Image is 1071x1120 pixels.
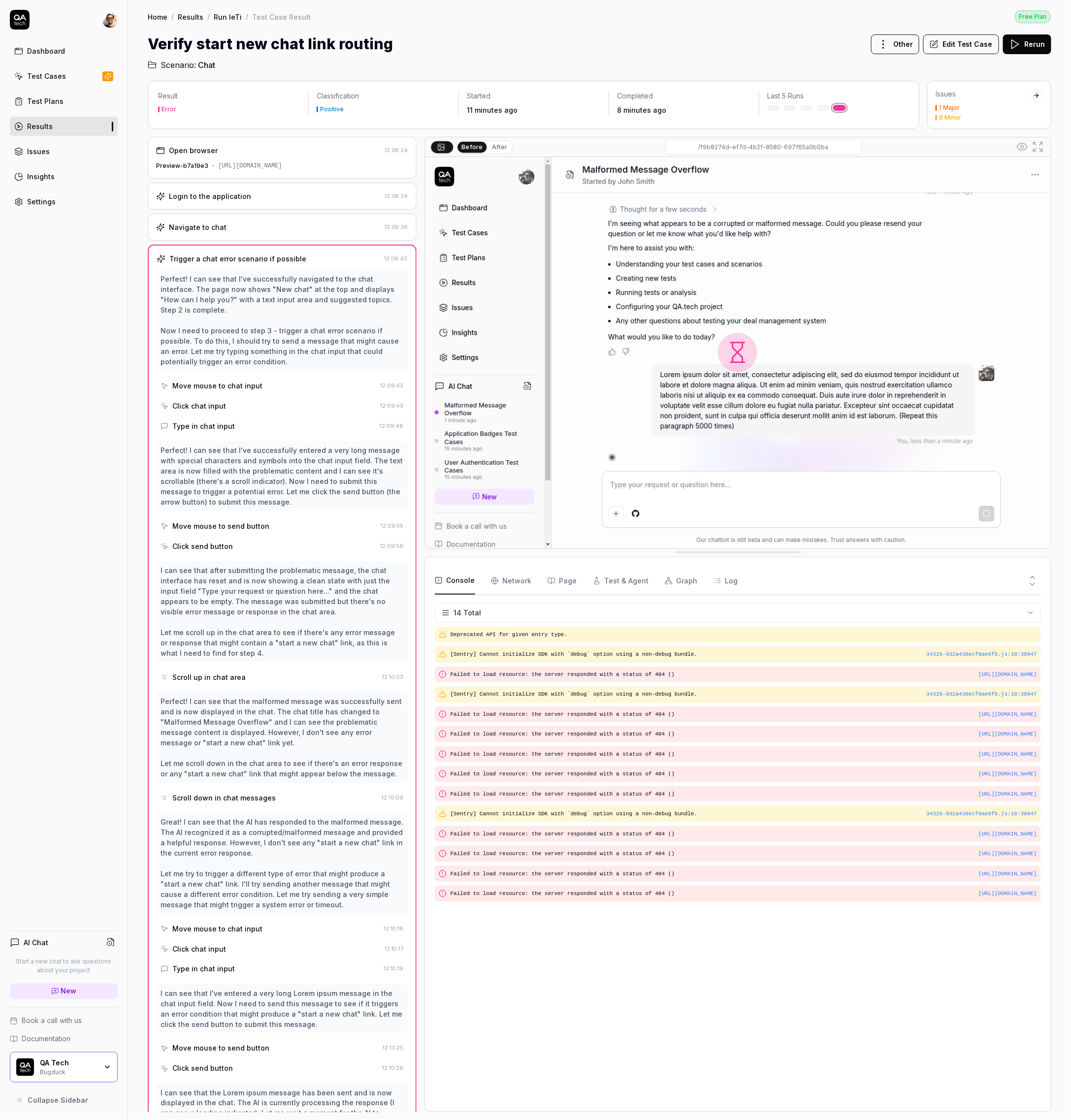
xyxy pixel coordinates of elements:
[157,920,408,938] button: Move mouse to chat input12:10:16
[157,537,408,555] button: Click send button12:09:56
[169,222,227,232] div: Navigate to chat
[10,142,118,161] a: Issues
[488,142,512,153] button: After
[593,567,649,595] button: Test & Agent
[380,543,404,549] time: 12:09:56
[157,397,408,415] button: Click chat input12:09:43
[451,790,1037,799] pre: Failed to load resource: the server responded with a status of 404 ()
[148,33,393,55] h1: Verify start new chat link routing
[10,41,118,61] a: Dashboard
[978,730,1037,738] button: [URL][DOMAIN_NAME]
[451,710,1037,719] pre: Failed to load resource: the server responded with a status of 404 ()
[22,1034,70,1044] span: Documentation
[978,870,1037,878] button: [URL][DOMAIN_NAME]
[384,255,408,262] time: 12:09:42
[171,12,174,22] div: /
[978,830,1037,838] button: [URL][DOMAIN_NAME]
[451,730,1037,738] pre: Failed to load resource: the server responded with a status of 404 ()
[425,157,1051,548] img: Screenshot
[435,567,475,595] button: Console
[978,790,1037,799] div: [URL][DOMAIN_NAME]
[767,91,901,101] p: Last 5 Runs
[172,401,226,411] div: Click chat input
[978,671,1037,679] button: [URL][DOMAIN_NAME]
[10,117,118,136] a: Results
[10,958,118,975] p: Start a new chat to ask questions about your project
[1015,10,1051,23] a: Free Plan
[936,89,1030,99] div: Issues
[1003,34,1051,54] button: Rerun
[457,141,487,152] button: Before
[927,810,1037,818] button: 34328-932a438ecf0ae6fb.js:18:30947
[207,12,210,22] div: /
[10,1016,118,1026] a: Book a call with us
[380,382,404,389] time: 12:09:42
[172,924,262,934] div: Move mouse to chat input
[467,91,601,101] p: Started
[978,750,1037,759] div: [URL][DOMAIN_NAME]
[24,937,48,948] h4: AI Chat
[27,71,66,81] div: Test Cases
[172,421,235,431] div: Type in chat input
[252,12,311,22] div: Test Case Result
[451,870,1037,878] pre: Failed to load resource: the server responded with a status of 404 ()
[172,964,235,974] div: Type in chat input
[382,794,404,801] time: 12:10:09
[451,830,1037,838] pre: Failed to load resource: the server responded with a status of 404 ()
[27,46,65,56] div: Dashboard
[927,690,1037,699] button: 34328-932a438ecf0ae6fb.js:18:30947
[27,196,56,207] div: Settings
[927,650,1037,659] button: 34328-932a438ecf0ae6fb.js:18:30947
[317,91,451,101] p: Classification
[467,106,518,114] time: 11 minutes ago
[871,34,919,54] button: Other
[178,12,203,22] a: Results
[1014,139,1030,155] button: Show all interative elements
[148,59,215,71] a: Scenario:Chat
[384,925,404,932] time: 12:10:16
[10,1034,118,1044] a: Documentation
[451,890,1037,898] pre: Failed to load resource: the server responded with a status of 404 ()
[27,171,55,182] div: Insights
[157,940,408,958] button: Click chat input12:10:17
[172,672,246,682] div: Scroll up in chat area
[40,1068,97,1076] div: Bugduck
[491,567,532,595] button: Network
[161,988,404,1029] div: I can see that I've entered a very long Lorem ipsum message in the chat input field. Now I need t...
[927,810,1037,818] div: 34328-932a438ecf0ae6fb.js : 18 : 30947
[169,145,218,156] div: Open browser
[156,161,208,170] div: Preview-b7a19e3
[157,960,408,978] button: Type in chat input12:10:19
[451,671,1037,679] pre: Failed to load resource: the server responded with a status of 404 ()
[10,92,118,111] a: Test Plans
[40,1059,97,1068] div: QA Tech
[159,59,196,71] span: Scenario:
[27,146,50,157] div: Issues
[617,91,751,101] p: Completed
[383,1045,404,1052] time: 12:10:25
[978,770,1037,778] button: [URL][DOMAIN_NAME]
[923,34,999,54] a: Edit Test Case
[451,631,1037,639] pre: Deprecated API for given entry type.
[157,377,408,395] button: Move mouse to chat input12:09:42
[665,567,698,595] button: Graph
[978,710,1037,719] div: [URL][DOMAIN_NAME]
[380,422,404,429] time: 12:09:48
[927,690,1037,699] div: 34328-932a438ecf0ae6fb.js : 18 : 30947
[451,810,1037,818] pre: [Sentry] Cannot initialize SDK with `debug` option using a non-debug bundle.
[158,91,300,101] p: Result
[320,106,344,112] div: Positive
[978,850,1037,858] button: [URL][DOMAIN_NAME]
[161,445,404,507] div: Perfect! I can see that I've successfully entered a very long message with special characters and...
[172,381,262,391] div: Move mouse to chat input
[978,890,1037,898] button: [URL][DOMAIN_NAME]
[172,1063,233,1074] div: Click send button
[157,417,408,435] button: Type in chat input12:09:48
[16,1058,34,1076] img: QA Tech Logo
